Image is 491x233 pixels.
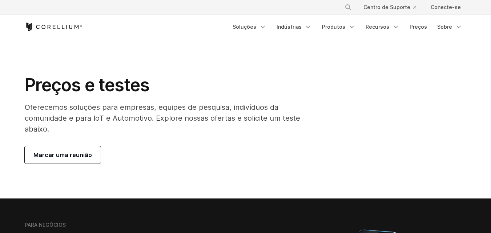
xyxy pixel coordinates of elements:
button: Procurar [342,1,355,14]
font: PARA NEGÓCIOS [25,222,66,228]
font: Recursos [366,24,389,30]
font: Preços [410,24,427,30]
font: Conecte-se [431,4,461,10]
font: Centro de Suporte [363,4,410,10]
a: Página inicial do Corellium [25,23,82,31]
font: Indústrias [277,24,302,30]
font: Oferecemos soluções para empresas, equipes de pesquisa, indivíduos da comunidade e para IoT e Aut... [25,103,300,133]
font: Produtos [322,24,345,30]
font: Sobre [437,24,452,30]
font: Marcar uma reunião [33,151,92,158]
div: Menu de navegação [336,1,467,14]
div: Menu de navegação [228,20,467,33]
font: Preços e testes [25,74,150,96]
font: Soluções [233,24,256,30]
a: Marcar uma reunião [25,146,101,164]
